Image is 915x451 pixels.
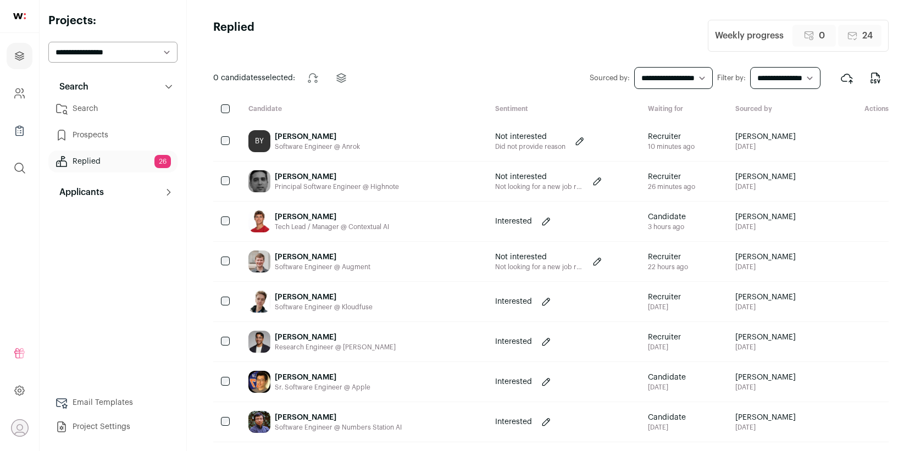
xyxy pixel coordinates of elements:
img: 3aa92ce3f8dd6b3bb52d252daa32745a8e96d06d4471305542b889b0653fa4ca [248,210,270,232]
div: Weekly progress [715,29,784,42]
span: 0 [819,29,825,42]
label: Filter by: [717,74,746,82]
a: Prospects [48,124,178,146]
div: Principal Software Engineer @ Highnote [275,182,399,191]
p: Not interested [495,131,565,142]
div: Software Engineer @ Augment [275,263,370,271]
div: Sourced by [727,104,827,115]
div: [DATE] [648,383,686,392]
img: b6bbfef52c480011f0c49daa989aae18bac0e7d9e8ef5c7805ef4f95b2ae8a39.jpg [248,170,270,192]
span: [PERSON_NAME] [735,332,796,343]
h2: Projects: [48,13,178,29]
img: 85cc1954c3c4354ed77c0547484c47adc60de84a152f99b258c1d2b6ef3251ec [248,411,270,433]
div: Candidate [240,104,486,115]
div: 26 minutes ago [648,182,695,191]
img: 8615f1358d005685a200a42707994f555a32652497e9d54238fb69568a086e92.jpg [248,291,270,313]
div: Software Engineer @ Numbers Station AI [275,423,402,432]
a: Project Settings [48,416,178,438]
div: Tech Lead / Manager @ Contextual AI [275,222,389,231]
span: [DATE] [735,222,796,231]
span: [PERSON_NAME] [735,171,796,182]
div: [PERSON_NAME] [275,372,370,383]
span: [PERSON_NAME] [735,131,796,142]
img: f33602c0256cb504be2a9fe48fb9a761f6ab51198f29575d175ac8dcb8d36933 [248,331,270,353]
p: Not interested [495,171,583,182]
span: Candidate [648,372,686,383]
div: [DATE] [648,303,681,311]
label: Sourced by: [590,74,630,82]
span: [DATE] [735,142,796,151]
span: Recruiter [648,131,695,142]
button: Export to ATS [834,65,860,91]
span: [DATE] [735,383,796,392]
span: [PERSON_NAME] [735,252,796,263]
span: [PERSON_NAME] [735,211,796,222]
a: Company and ATS Settings [7,80,32,107]
div: [PERSON_NAME] [275,131,360,142]
p: Applicants [53,186,104,199]
p: Interested [495,336,532,347]
span: 24 [862,29,873,42]
img: 8cc3743edc1c538610872bbf93eb6a954378164f222af2e00069328aec85623e [248,371,270,393]
button: Export to CSV [862,65,889,91]
p: Not looking for a new job right now [495,263,583,271]
div: [PERSON_NAME] [275,292,373,303]
div: Waiting for [639,104,727,115]
div: 3 hours ago [648,222,686,231]
button: Applicants [48,181,178,203]
span: [PERSON_NAME] [735,372,796,383]
span: [DATE] [735,182,796,191]
div: BY [248,130,270,152]
div: 10 minutes ago [648,142,695,151]
span: [PERSON_NAME] [735,412,796,423]
div: [PERSON_NAME] [275,412,402,423]
p: Interested [495,216,532,227]
div: 22 hours ago [648,263,688,271]
span: [DATE] [735,303,796,311]
p: Interested [495,416,532,427]
p: Did not provide reason [495,142,565,151]
a: Search [48,98,178,120]
span: [DATE] [735,263,796,271]
div: [DATE] [648,423,686,432]
div: Research Engineer @ [PERSON_NAME] [275,343,396,352]
span: Recruiter [648,292,681,303]
p: Not interested [495,252,583,263]
img: 69a39df69a2a6331b3f41f7b726c512a77b82d334075f752235e324a72f16285 [248,250,270,272]
span: Recruiter [648,332,681,343]
span: Candidate [648,211,686,222]
a: Replied26 [48,151,178,172]
button: Open dropdown [11,419,29,437]
span: [PERSON_NAME] [735,292,796,303]
span: [DATE] [735,343,796,352]
span: Recruiter [648,171,695,182]
div: [DATE] [648,343,681,352]
div: Software Engineer @ Kloudfuse [275,303,373,311]
div: [PERSON_NAME] [275,211,389,222]
a: Company Lists [7,118,32,144]
span: selected: [213,73,295,83]
p: Not looking for a new job right now [495,182,583,191]
div: Software Engineer @ Anrok [275,142,360,151]
span: Candidate [648,412,686,423]
img: wellfound-shorthand-0d5821cbd27db2630d0214b213865d53afaa358527fdda9d0ea32b1df1b89c2c.svg [13,13,26,19]
a: Projects [7,43,32,69]
p: Search [53,80,88,93]
div: Sentiment [486,104,639,115]
span: 26 [154,155,171,168]
p: Interested [495,296,532,307]
span: 0 candidates [213,74,262,82]
div: [PERSON_NAME] [275,332,396,343]
a: Email Templates [48,392,178,414]
p: Interested [495,376,532,387]
div: Sr. Software Engineer @ Apple [275,383,370,392]
h1: Replied [213,20,254,52]
span: [DATE] [735,423,796,432]
span: Recruiter [648,252,688,263]
div: [PERSON_NAME] [275,171,399,182]
div: Actions [827,104,889,115]
button: Search [48,76,178,98]
div: [PERSON_NAME] [275,252,370,263]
